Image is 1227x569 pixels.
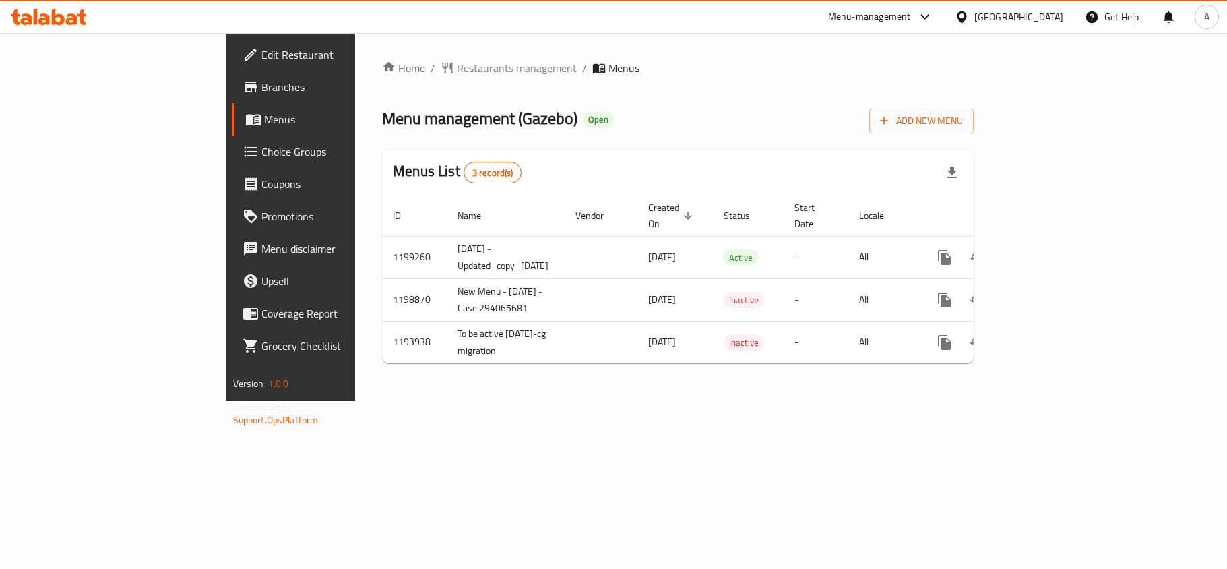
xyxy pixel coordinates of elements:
[961,241,993,274] button: Change Status
[431,60,435,76] li: /
[441,60,577,76] a: Restaurants management
[268,375,289,392] span: 1.0.0
[232,136,431,168] a: Choice Groups
[464,162,522,183] div: Total records count
[583,112,614,128] div: Open
[929,284,961,316] button: more
[233,375,266,392] span: Version:
[648,200,697,232] span: Created On
[458,208,499,224] span: Name
[382,60,974,76] nav: breadcrumb
[869,109,974,133] button: Add New Menu
[859,208,902,224] span: Locale
[382,103,577,133] span: Menu management ( Gazebo )
[848,278,918,321] td: All
[929,241,961,274] button: more
[936,156,968,189] div: Export file
[393,208,418,224] span: ID
[575,208,621,224] span: Vendor
[232,330,431,362] a: Grocery Checklist
[261,338,420,354] span: Grocery Checklist
[794,200,832,232] span: Start Date
[232,103,431,136] a: Menus
[464,167,522,179] span: 3 record(s)
[880,113,963,129] span: Add New Menu
[261,144,420,160] span: Choice Groups
[457,60,577,76] span: Restaurants management
[1204,9,1209,24] span: A
[233,411,319,429] a: Support.OpsPlatform
[784,278,848,321] td: -
[848,236,918,278] td: All
[608,60,639,76] span: Menus
[648,333,676,351] span: [DATE]
[232,200,431,233] a: Promotions
[447,236,565,278] td: [DATE] - Updated_copy_[DATE]
[648,248,676,266] span: [DATE]
[232,233,431,265] a: Menu disclaimer
[929,326,961,359] button: more
[232,168,431,200] a: Coupons
[961,326,993,359] button: Change Status
[583,114,614,125] span: Open
[974,9,1063,24] div: [GEOGRAPHIC_DATA]
[784,321,848,363] td: -
[848,321,918,363] td: All
[724,208,767,224] span: Status
[232,265,431,297] a: Upsell
[724,293,764,308] span: Inactive
[724,249,758,266] div: Active
[261,273,420,289] span: Upsell
[232,297,431,330] a: Coverage Report
[393,161,522,183] h2: Menus List
[233,398,295,415] span: Get support on:
[918,196,1069,237] th: Actions
[261,305,420,322] span: Coverage Report
[447,278,565,321] td: New Menu - [DATE] - Case 294065681
[382,196,1069,364] table: enhanced table
[724,334,764,351] div: Inactive
[961,284,993,316] button: Change Status
[648,291,676,308] span: [DATE]
[261,47,420,63] span: Edit Restaurant
[582,60,587,76] li: /
[447,321,565,363] td: To be active [DATE]-cg migration
[828,9,911,25] div: Menu-management
[232,38,431,71] a: Edit Restaurant
[784,236,848,278] td: -
[261,79,420,95] span: Branches
[261,208,420,224] span: Promotions
[264,111,420,127] span: Menus
[261,241,420,257] span: Menu disclaimer
[724,250,758,266] span: Active
[724,335,764,351] span: Inactive
[261,176,420,192] span: Coupons
[232,71,431,103] a: Branches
